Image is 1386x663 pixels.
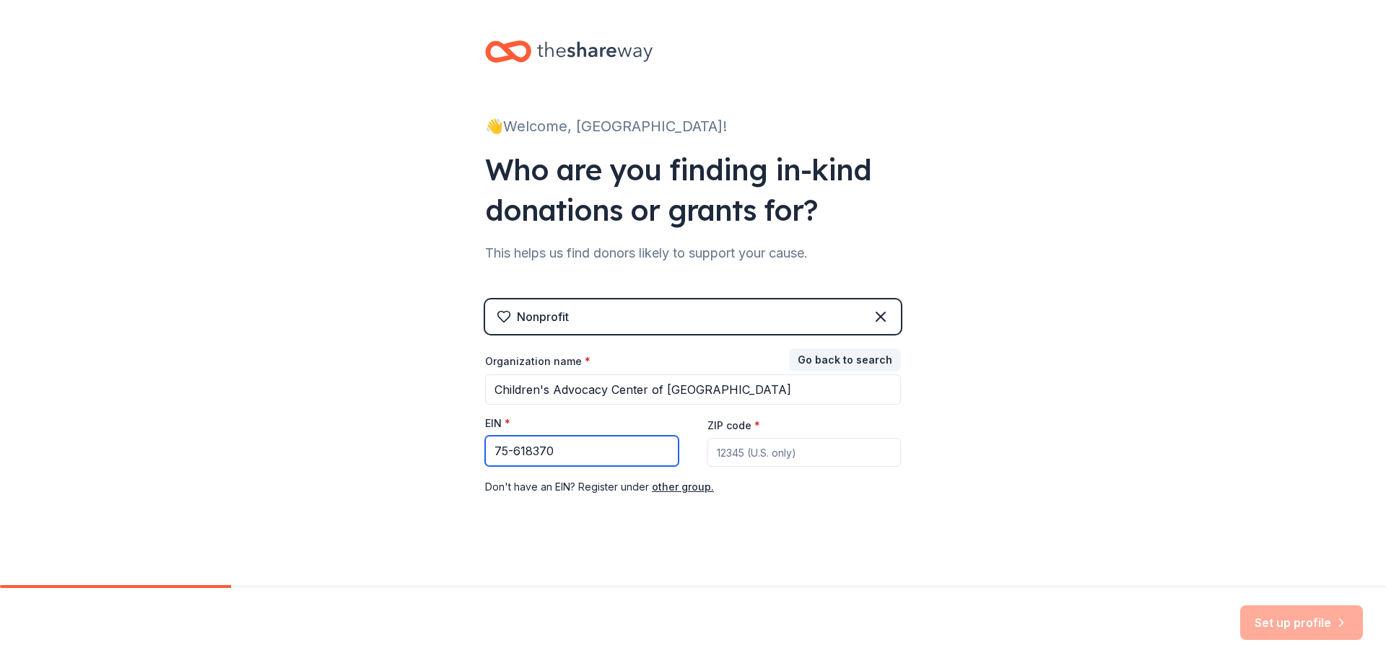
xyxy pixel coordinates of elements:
[517,308,569,325] div: Nonprofit
[485,115,901,138] div: 👋 Welcome, [GEOGRAPHIC_DATA]!
[485,436,679,466] input: 12-3456789
[485,242,901,265] div: This helps us find donors likely to support your cause.
[485,478,901,496] div: Don ' t have an EIN? Register under
[652,478,714,496] button: other group.
[707,418,760,433] label: ZIP code
[485,374,901,405] input: American Red Cross
[485,416,510,431] label: EIN
[707,438,901,467] input: 12345 (U.S. only)
[789,348,901,372] button: Go back to search
[485,354,590,369] label: Organization name
[485,149,901,230] div: Who are you finding in-kind donations or grants for?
